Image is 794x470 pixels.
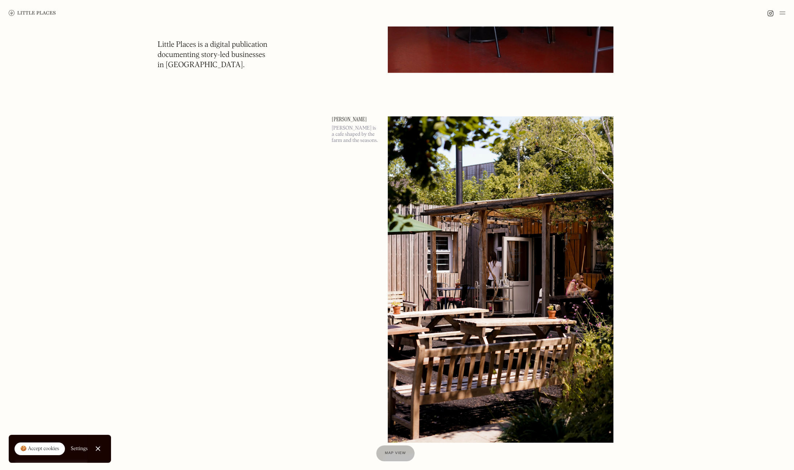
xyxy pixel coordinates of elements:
[332,117,379,122] a: [PERSON_NAME]
[20,445,59,453] div: 🍪 Accept cookies
[91,441,105,456] a: Close Cookie Popup
[71,441,88,457] a: Settings
[158,40,268,70] h1: Little Places is a digital publication documenting story-led businesses in [GEOGRAPHIC_DATA].
[376,445,415,461] a: Map view
[388,117,613,442] img: Stepney's
[15,442,65,455] a: 🍪 Accept cookies
[385,451,406,455] span: Map view
[332,125,379,143] p: [PERSON_NAME] is a cafe shaped by the farm and the seasons.
[71,446,88,451] div: Settings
